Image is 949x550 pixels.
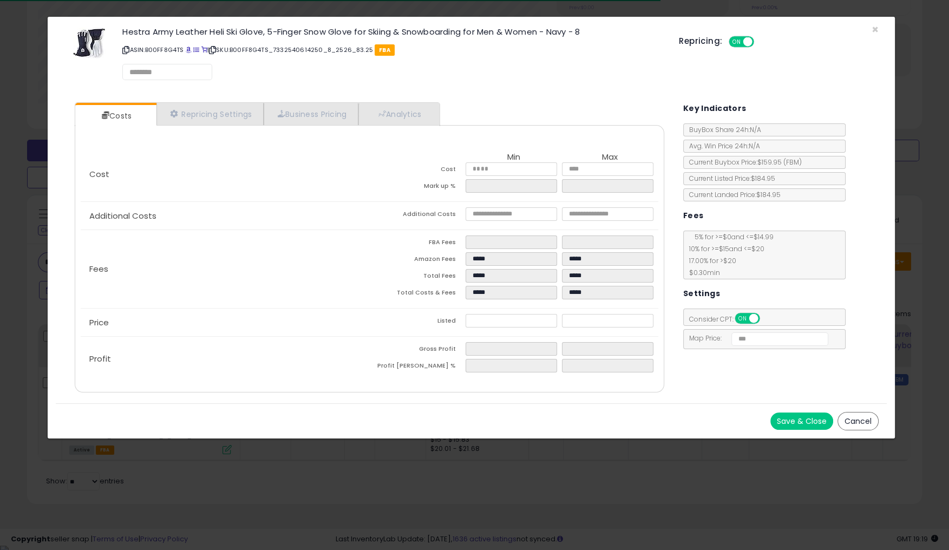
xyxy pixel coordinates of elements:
span: × [872,22,879,37]
td: Profit [PERSON_NAME] % [369,359,466,376]
h5: Settings [683,287,720,300]
p: ASIN: B00FF8G4TS | SKU: B00FF8G4TS_7332540614250_8_2526_83.25 [122,41,663,58]
p: Fees [81,265,369,273]
td: Amazon Fees [369,252,466,269]
a: Costs [75,105,155,127]
td: Mark up % [369,179,466,196]
h3: Hestra Army Leather Heli Ski Glove, 5-Finger Snow Glove for Skiing & Snowboarding for Men & Women... [122,28,663,36]
span: Current Landed Price: $184.95 [684,190,781,199]
span: Consider CPT: [684,315,774,324]
td: FBA Fees [369,235,466,252]
span: BuyBox Share 24h: N/A [684,125,761,134]
span: FBA [375,44,395,56]
p: Price [81,318,369,327]
a: Business Pricing [264,103,358,125]
td: Gross Profit [369,342,466,359]
td: Total Costs & Fees [369,286,466,303]
span: ON [730,37,743,47]
img: 41a+OkM7LlL._SL60_.jpg [73,28,106,58]
td: Total Fees [369,269,466,286]
a: Your listing only [201,45,207,54]
span: $159.95 [757,158,802,167]
span: 17.00 % for > $20 [684,256,736,265]
span: OFF [758,314,775,323]
td: Listed [369,314,466,331]
button: Cancel [837,412,879,430]
h5: Key Indicators [683,102,747,115]
span: 5 % for >= $0 and <= $14.99 [689,232,774,241]
p: Profit [81,355,369,363]
p: Cost [81,170,369,179]
th: Min [466,153,562,162]
td: Additional Costs [369,207,466,224]
span: 10 % for >= $15 and <= $20 [684,244,764,253]
span: ( FBM ) [783,158,802,167]
span: ON [736,314,749,323]
a: BuyBox page [186,45,192,54]
a: All offer listings [193,45,199,54]
p: Additional Costs [81,212,369,220]
span: Current Buybox Price: [684,158,802,167]
th: Max [562,153,658,162]
button: Save & Close [770,413,833,430]
span: Current Listed Price: $184.95 [684,174,775,183]
span: Map Price: [684,333,828,343]
td: Cost [369,162,466,179]
span: OFF [752,37,770,47]
h5: Repricing: [679,37,722,45]
span: $0.30 min [684,268,720,277]
h5: Fees [683,209,704,222]
a: Repricing Settings [156,103,264,125]
a: Analytics [358,103,438,125]
span: Avg. Win Price 24h: N/A [684,141,760,150]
